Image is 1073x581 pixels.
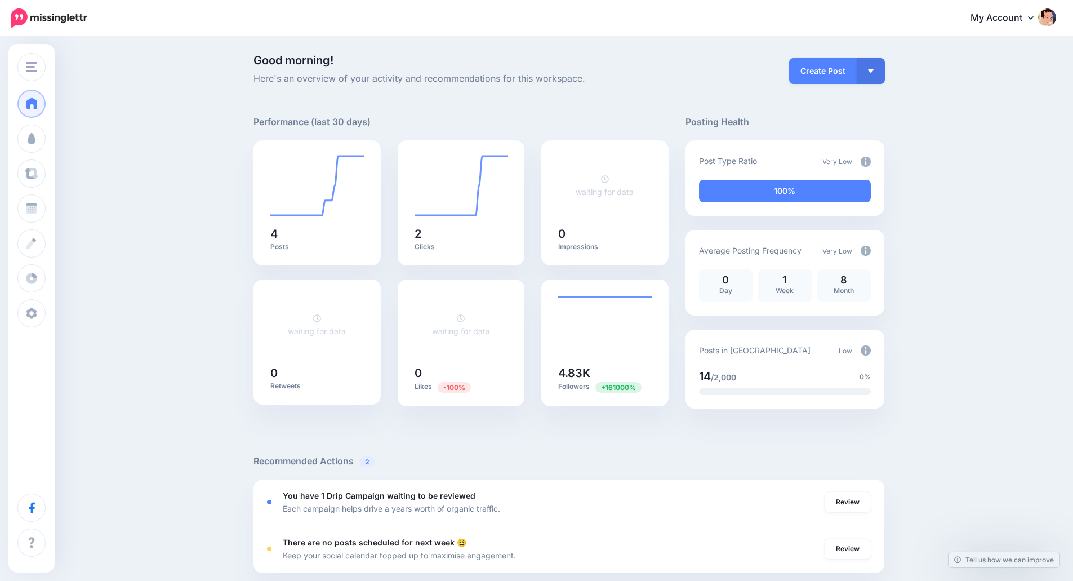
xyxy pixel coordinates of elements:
p: Impressions [558,242,652,251]
h5: 0 [415,367,508,379]
a: waiting for data [432,313,490,336]
p: Likes [415,382,508,392]
h5: 4 [270,228,364,240]
p: Average Posting Frequency [699,244,802,257]
p: 1 [764,275,806,285]
img: menu.png [26,62,37,72]
h5: 0 [270,367,364,379]
p: Posts [270,242,364,251]
a: Review [825,539,871,559]
p: 8 [823,275,865,285]
p: Keep your social calendar topped up to maximise engagement. [283,549,516,562]
p: Followers [558,382,652,392]
span: Very Low [822,247,852,255]
span: Day [719,286,732,295]
p: 0 [705,275,747,285]
p: Each campaign helps drive a years worth of organic traffic. [283,502,500,515]
a: waiting for data [288,313,346,336]
span: Here's an overview of your activity and recommendations for this workspace. [253,72,669,86]
p: Clicks [415,242,508,251]
img: info-circle-grey.png [861,345,871,356]
span: Low [839,347,852,355]
p: Retweets [270,382,364,391]
h5: Performance (last 30 days) [253,115,371,129]
h5: Posting Health [685,115,884,129]
img: Missinglettr [11,8,87,28]
a: My Account [959,5,1056,32]
div: <div class='status-dot small red margin-right'></div>Error [267,547,271,551]
h5: Recommended Actions [253,454,884,468]
span: Very Low [822,157,852,166]
h5: 0 [558,228,652,240]
span: Good morning! [253,54,333,67]
a: waiting for data [576,174,634,197]
span: /2,000 [711,372,736,382]
b: You have 1 Drip Campaign waiting to be reviewed [283,491,475,500]
b: There are no posts scheduled for next week 😩 [283,538,466,547]
a: Review [825,492,871,512]
div: <div class='status-dot small red margin-right'></div>Error [267,500,271,504]
img: info-circle-grey.png [861,157,871,167]
img: info-circle-grey.png [861,246,871,256]
p: Post Type Ratio [699,154,757,167]
span: Month [834,286,854,295]
span: Previous period: 3 [595,382,642,393]
span: 2 [359,456,375,467]
a: Tell us how we can improve [949,552,1059,567]
span: Week [776,286,794,295]
span: 0% [860,371,871,383]
img: arrow-down-white.png [868,69,874,73]
h5: 4.83K [558,367,652,379]
p: Posts in [GEOGRAPHIC_DATA] [699,344,811,357]
div: 100% of your posts in the last 30 days have been from Drip Campaigns [699,180,871,202]
a: Create Post [789,58,857,84]
h5: 2 [415,228,508,240]
span: 14 [699,370,711,383]
span: Previous period: 1 [438,382,471,393]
